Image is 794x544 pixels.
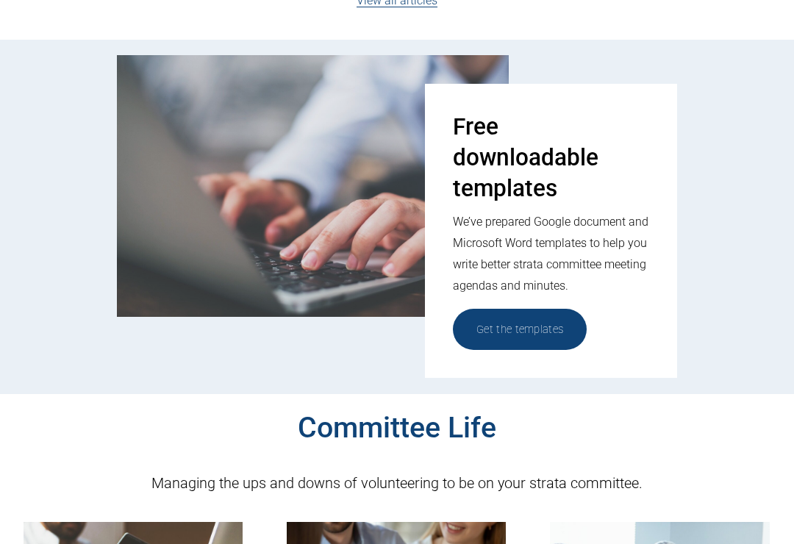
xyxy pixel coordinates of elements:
[453,113,604,202] h3: Free downloadable templates
[453,212,649,296] p: We’ve prepared Google document and Microsoft Word templates to help you write better strata commi...
[24,470,770,497] p: Managing the ups and downs of volunteering to be on your strata committee.
[453,309,587,350] a: Get the templates
[24,409,770,447] h2: Committee Life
